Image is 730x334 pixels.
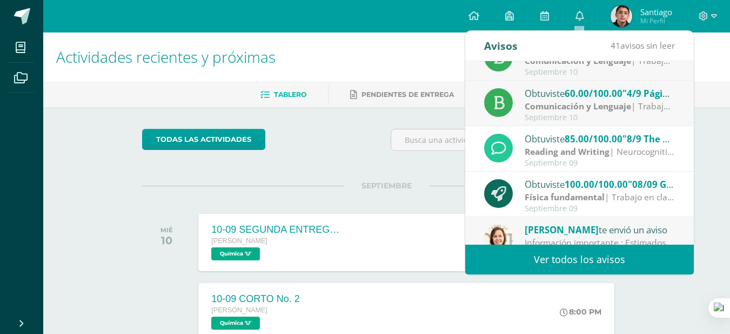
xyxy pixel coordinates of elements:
[525,100,631,112] strong: Comunicación y Lenguaje
[611,5,632,27] img: b81a375a2ba29ccfbe84947ecc58dfa2.png
[525,55,631,67] strong: Comunicación y Lenguaje
[211,247,260,260] span: Química 'U'
[525,55,675,67] div: | Trabajo en clase
[525,159,675,168] div: Septiembre 09
[344,181,429,191] span: SEPTIEMBRE
[525,204,675,213] div: Septiembre 09
[211,224,341,235] div: 10-09 SEGUNDA ENTREGA DE GUÍA
[211,306,267,314] span: [PERSON_NAME]
[525,191,605,203] strong: Física fundamental
[525,222,675,237] div: te envió un aviso
[350,86,454,103] a: Pendientes de entrega
[260,86,306,103] a: Tablero
[525,177,675,191] div: Obtuviste en
[211,293,299,305] div: 10-09 CORTO No. 2
[565,178,628,191] span: 100.00/100.00
[525,86,675,100] div: Obtuviste en
[211,317,260,330] span: Química 'U'
[640,6,672,17] span: Santiago
[525,113,675,122] div: Septiembre 10
[525,100,675,113] div: | Trabajo en casa
[525,146,610,158] strong: Reading and Writing
[628,178,725,191] span: "08/09 Gases Ideales"
[484,225,513,253] img: c73c3e7115ebaba44cf6c1e27de5d20f.png
[525,224,599,236] span: [PERSON_NAME]
[160,226,173,234] div: MIÉ
[560,307,601,317] div: 8:00 PM
[525,146,675,158] div: | Neurocognitive Project
[274,90,306,99] span: Tablero
[525,237,675,249] div: Información importante : Estimados padres de familia: Es un gusto para nosotros participarles que...
[56,47,276,67] span: Actividades recientes y próximas
[611,40,620,51] span: 41
[160,234,173,247] div: 10
[640,16,672,25] span: Mi Perfil
[525,68,675,77] div: Septiembre 10
[622,87,696,100] span: "4/9 Página 259"
[525,191,675,204] div: | Trabajo en clase
[391,129,631,150] input: Busca una actividad próxima aquí...
[211,237,267,245] span: [PERSON_NAME]
[611,40,675,51] span: avisos sin leer
[525,132,675,146] div: Obtuviste en
[565,133,622,145] span: 85.00/100.00
[142,129,265,150] a: todas las Actividades
[565,87,622,100] span: 60.00/100.00
[484,31,518,61] div: Avisos
[361,90,454,99] span: Pendientes de entrega
[465,245,694,274] a: Ver todos los avisos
